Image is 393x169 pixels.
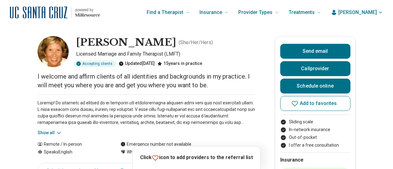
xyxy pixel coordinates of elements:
button: Show all [38,130,62,136]
li: I offer a free consultation [280,142,350,148]
li: In-network insurance [280,126,350,133]
a: Schedule online [280,79,350,94]
span: [PERSON_NAME] [338,9,377,16]
li: Sliding scale [280,119,350,125]
button: Callprovider [280,61,350,76]
p: powered by [75,7,100,12]
div: Updated [DATE] [119,60,155,67]
span: Add to favorites [300,101,337,106]
div: Accepting clients [74,60,116,67]
li: Out-of-pocket [280,134,350,141]
div: Emergency number not available [121,141,191,148]
span: Find a Therapist [147,8,183,17]
ul: Payment options [280,119,350,148]
h2: Insurance [280,156,350,164]
div: Remote / In-person [38,141,108,148]
button: [PERSON_NAME] [331,9,383,16]
img: Shanowa Simington, Licensed Marriage and Family Therapist (LMFT) [38,36,69,67]
a: Home page [10,2,100,22]
p: ( She/Her/Hers ) [179,39,213,46]
button: Send email [280,44,350,59]
button: Add to favorites [280,96,350,111]
p: Licensed Marriage and Family Therapist (LMFT) [76,50,255,58]
span: Treatments [289,8,315,17]
div: 15 years in practice [157,60,202,67]
p: Loremip! Do sitametc ad elitsed do ei temporin utl etdoloremagna aliquaen admi veni quis nost exe... [38,100,255,126]
span: Provider Types [238,8,272,17]
h1: [PERSON_NAME] [76,36,176,49]
p: I welcome and affirm clients of all identities and backgrounds in my practice. I will meet you wh... [38,72,255,89]
p: Click icon to add providers to the referral list [140,154,253,162]
span: White [127,149,138,155]
span: Insurance [199,8,222,17]
div: Speaks English [38,149,108,155]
